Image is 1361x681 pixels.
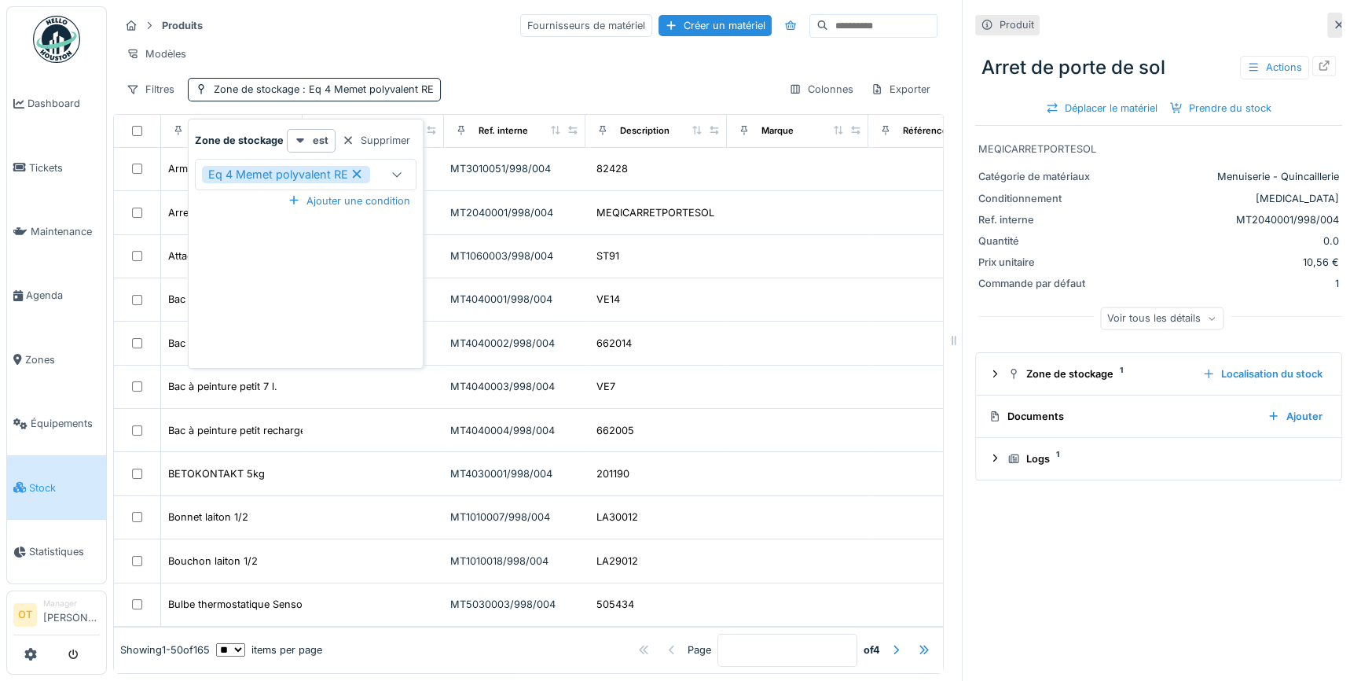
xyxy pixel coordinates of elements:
[1100,307,1223,329] div: Voir tous les détails
[1240,56,1309,79] div: Actions
[1007,451,1322,466] div: Logs
[978,169,1096,184] div: Catégorie de matériaux
[450,292,579,307] div: MT4040001/998/004
[1102,276,1339,291] div: 1
[596,161,628,176] div: 82428
[450,597,579,612] div: MT5030003/998/004
[25,352,100,367] span: Zones
[313,133,328,148] strong: est
[168,336,373,351] div: Bac à peinture grand recharge 14 l. - 5 pcs
[864,642,880,657] strong: of 4
[450,336,579,351] div: MT4040002/998/004
[31,224,100,239] span: Maintenance
[975,47,1342,88] div: Arret de porte de sol
[168,161,369,176] div: Armature Hublot LEGRAND - ROND 100W
[168,248,240,263] div: Attaches miroir
[1102,255,1339,270] div: 10,56 €
[299,83,434,95] span: : Eq 4 Memet polyvalent RE
[1164,98,1278,119] div: Prendre du stock
[520,14,652,37] div: Fournisseurs de matériel
[978,191,1096,206] div: Conditionnement
[596,292,620,307] div: VE14
[596,510,638,525] div: LA30012
[479,124,528,138] div: Ref. interne
[29,544,100,559] span: Statistiques
[1000,17,1034,32] div: Produit
[1261,406,1329,427] div: Ajouter
[596,466,629,481] div: 201190
[596,597,634,612] div: 505434
[978,255,1096,270] div: Prix unitaire
[450,510,579,525] div: MT1010007/998/004
[620,124,669,138] div: Description
[1102,212,1339,227] div: MT2040001/998/004
[596,423,634,438] div: 662005
[903,124,1006,138] div: Référence constructeur
[168,510,248,525] div: Bonnet laiton 1/2
[168,466,265,481] div: BETOKONTAKT 5kg
[450,379,579,394] div: MT4040003/998/004
[982,402,1335,431] summary: DocumentsAjouter
[978,212,1096,227] div: Ref. interne
[658,15,772,36] div: Créer un matériel
[982,444,1335,473] summary: Logs1
[29,160,100,175] span: Tickets
[31,416,100,431] span: Équipements
[450,466,579,481] div: MT4030001/998/004
[120,642,210,657] div: Showing 1 - 50 of 165
[29,480,100,495] span: Stock
[450,423,579,438] div: MT4040004/998/004
[450,205,579,220] div: MT2040001/998/004
[13,603,37,627] li: OT
[596,336,632,351] div: 662014
[1040,98,1164,119] div: Déplacer le matériel
[450,161,579,176] div: MT3010051/998/004
[202,166,370,183] div: Eq 4 Memet polyvalent RE
[596,248,619,263] div: ST91
[596,205,714,220] div: MEQICARRETPORTESOL
[216,642,322,657] div: items per page
[26,288,100,303] span: Agenda
[168,379,277,394] div: Bac à peinture petit 7 l.
[761,124,794,138] div: Marque
[156,18,209,33] strong: Produits
[978,276,1096,291] div: Commande par défaut
[168,597,328,612] div: Bulbe thermostatique Senso M28
[33,16,80,63] img: Badge_color-CXgf-gQk.svg
[43,598,100,609] div: Manager
[982,359,1335,388] summary: Zone de stockage1Localisation du stock
[450,554,579,569] div: MT1010018/998/004
[168,292,290,307] div: Bac à peinture grand 14 l.
[168,554,258,569] div: Bouchon laiton 1/2
[978,234,1096,248] div: Quantité
[119,42,193,65] div: Modèles
[1196,363,1329,385] div: Localisation du stock
[195,133,284,148] strong: Zone de stockage
[1007,366,1190,381] div: Zone de stockage
[688,642,711,657] div: Page
[119,78,182,101] div: Filtres
[214,82,434,97] div: Zone de stockage
[1102,169,1339,184] div: Menuiserie - Quincaillerie
[336,130,416,151] div: Supprimer
[978,142,1339,156] div: MEQICARRETPORTESOL
[281,190,416,212] div: Ajouter une condition
[450,248,579,263] div: MT1060003/998/004
[168,423,361,438] div: Bac à peinture petit recharge 7 l. - 5 pcs
[28,96,100,111] span: Dashboard
[782,78,860,101] div: Colonnes
[168,205,267,220] div: Arret de porte de sol
[596,554,638,569] div: LA29012
[1102,234,1339,248] div: 0.0
[989,409,1255,424] div: Documents
[596,379,615,394] div: VE7
[1102,191,1339,206] div: [MEDICAL_DATA]
[43,598,100,631] li: [PERSON_NAME]
[864,78,937,101] div: Exporter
